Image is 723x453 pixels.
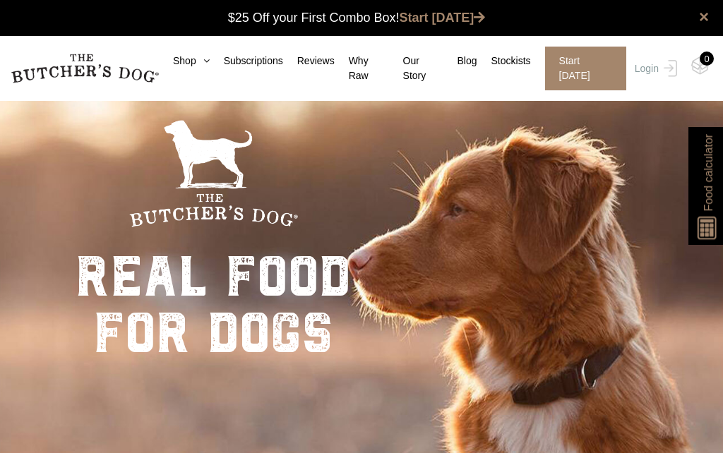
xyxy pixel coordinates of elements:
a: close [699,8,709,25]
a: Shop [159,54,210,68]
a: Reviews [283,54,335,68]
a: Start [DATE] [531,47,631,90]
a: Our Story [389,54,443,83]
img: TBD_Cart-Empty.png [691,56,709,75]
a: Start [DATE] [400,11,486,25]
div: 0 [700,52,714,66]
span: Food calculator [700,134,717,211]
div: real food for dogs [76,248,351,361]
a: Subscriptions [210,54,283,68]
a: Why Raw [335,54,389,83]
a: Stockists [477,54,531,68]
span: Start [DATE] [545,47,626,90]
a: Blog [443,54,477,68]
a: Login [631,47,677,90]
